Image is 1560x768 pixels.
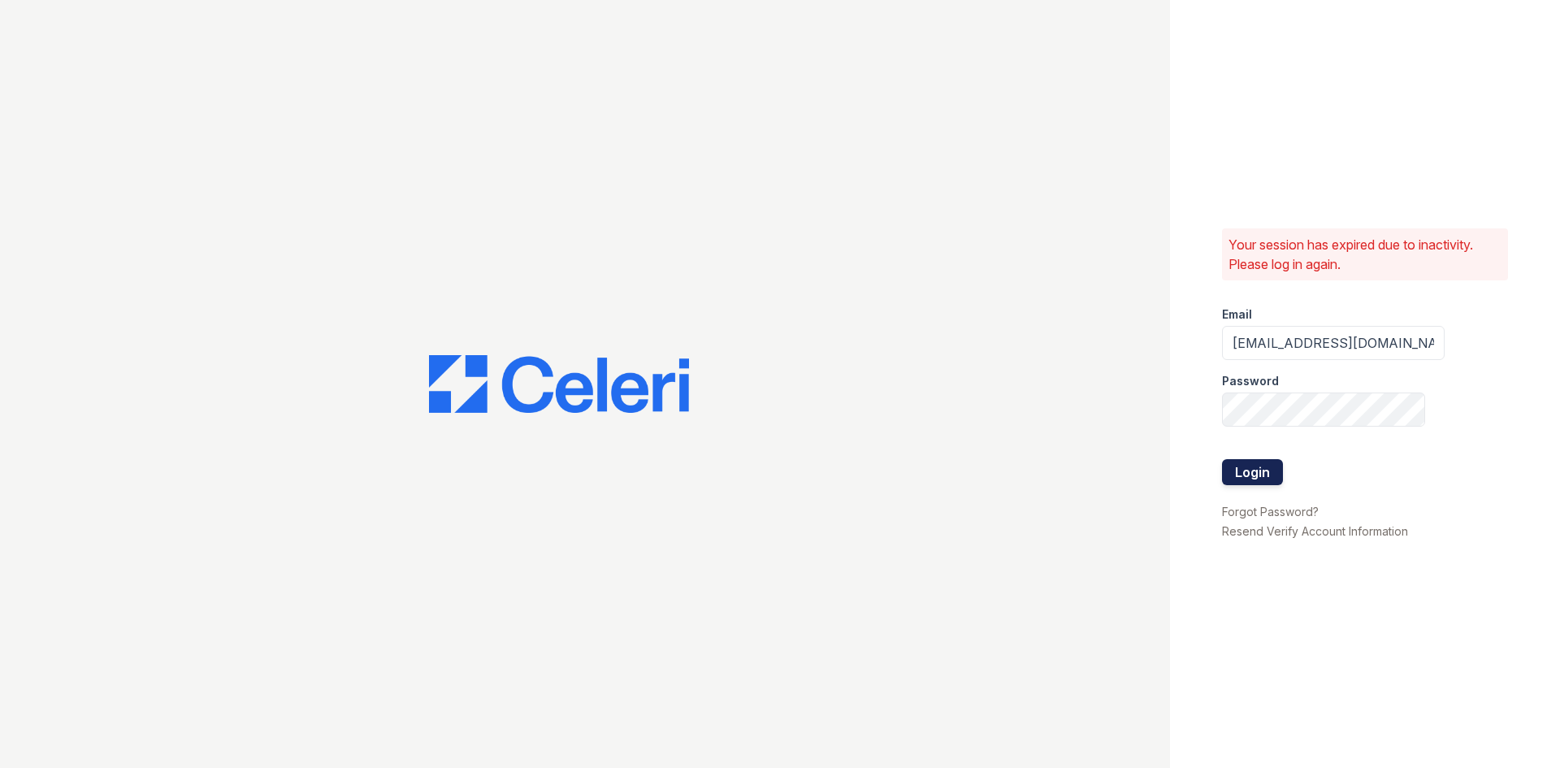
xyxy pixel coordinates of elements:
[1222,373,1279,389] label: Password
[1222,524,1408,538] a: Resend Verify Account Information
[1228,235,1501,274] p: Your session has expired due to inactivity. Please log in again.
[429,355,689,414] img: CE_Logo_Blue-a8612792a0a2168367f1c8372b55b34899dd931a85d93a1a3d3e32e68fde9ad4.png
[1222,306,1252,323] label: Email
[1222,459,1283,485] button: Login
[1222,505,1319,519] a: Forgot Password?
